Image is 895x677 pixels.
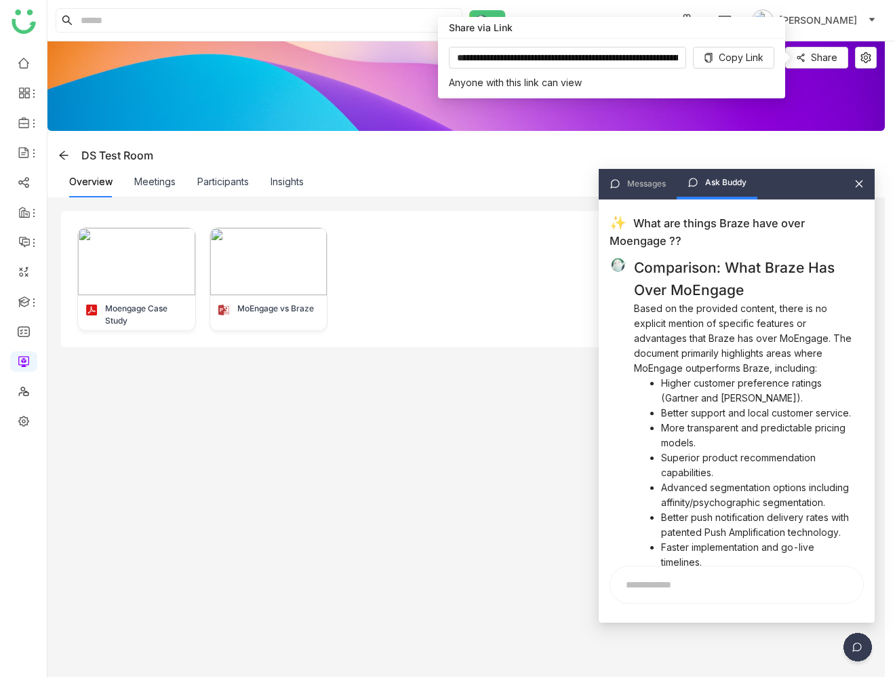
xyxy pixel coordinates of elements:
[661,376,857,406] li: Higher customer preference ratings (Gartner and [PERSON_NAME]).
[134,174,176,189] button: Meetings
[197,174,249,189] button: Participants
[811,50,837,65] span: Share
[78,228,195,295] img: 6667f5dd4fe73a0cce4ff4ae
[469,10,506,31] img: ask-buddy-normal.svg
[634,256,857,301] h2: Comparison: What Braze Has Over MoEngage
[718,15,732,28] img: help.svg
[785,47,848,69] button: Share
[449,75,582,90] div: Anyone with this link can view
[779,13,857,28] span: [PERSON_NAME]
[719,50,763,65] span: Copy Link
[85,303,98,317] img: pdf.svg
[53,144,153,166] div: DS Test Room
[105,303,188,327] div: Moengage Case Study
[661,510,857,540] li: Better push notification delivery rates with patented Push Amplification technology.
[627,178,666,191] div: Messages
[752,9,774,31] img: avatar
[661,450,857,480] li: Superior product recommendation capabilities.
[610,178,620,189] img: chat-icon-header.svg
[217,303,231,317] img: pptx.svg
[610,215,864,250] div: What are things Braze have over Moengage ??
[661,480,857,510] li: Advanced segmentation options including affinity/psychographic segmentation.
[661,406,857,421] li: Better support and local customer service.
[688,177,698,188] img: chat-icon-header.svg
[661,421,857,450] li: More transparent and predictable pricing models.
[69,174,113,189] button: Overview
[12,9,36,34] img: logo
[841,633,875,667] img: dsr-chat-floating.svg
[445,16,456,26] img: search-type.svg
[610,256,627,273] img: ask-buddy.svg
[237,303,314,315] div: MoEngage vs Braze
[438,17,785,39] div: Share via Link
[693,47,774,69] button: Copy Link
[634,301,857,376] p: Based on the provided content, there is no explicit mention of specific features or advantages th...
[705,176,747,189] div: Ask Buddy
[661,540,857,570] li: Faster implementation and go-live timelines.
[749,9,879,31] button: [PERSON_NAME]
[210,228,327,295] img: 66ab8c468faa685b20ec1831
[271,174,304,189] button: Insights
